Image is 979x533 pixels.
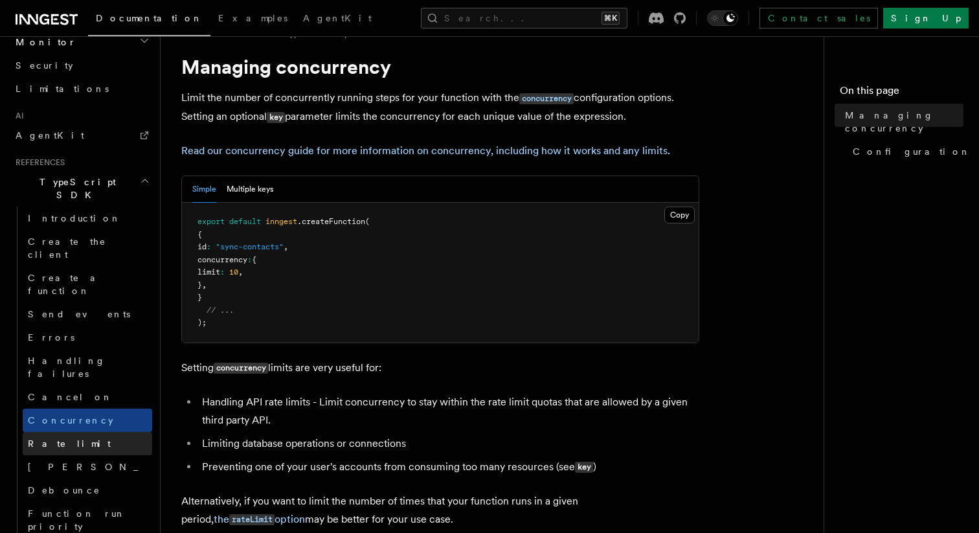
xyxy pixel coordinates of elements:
[229,514,275,525] code: rateLimit
[181,142,699,160] p: .
[10,54,152,77] a: Security
[421,8,627,28] button: Search...⌘K
[216,242,284,251] span: "sync-contacts"
[303,13,372,23] span: AgentKit
[214,513,305,525] a: therateLimitoption
[267,112,285,123] code: key
[575,462,593,473] code: key
[23,385,152,409] a: Cancel on
[207,242,211,251] span: :
[10,176,140,201] span: TypeScript SDK
[28,213,121,223] span: Introduction
[197,217,225,226] span: export
[10,30,152,54] button: Monitor
[602,12,620,25] kbd: ⌘K
[840,104,963,140] a: Managing concurrency
[10,157,65,168] span: References
[295,4,379,35] a: AgentKit
[227,176,273,203] button: Multiple keys
[23,302,152,326] a: Send events
[23,266,152,302] a: Create a function
[198,435,699,453] li: Limiting database operations or connections
[28,332,74,343] span: Errors
[28,356,106,379] span: Handling failures
[848,140,963,163] a: Configuration
[197,318,207,327] span: );
[23,349,152,385] a: Handling failures
[23,207,152,230] a: Introduction
[197,293,202,302] span: }
[252,255,256,264] span: {
[181,144,668,157] a: Read our concurrency guide for more information on concurrency, including how it works and any li...
[198,458,699,477] li: Preventing one of your user's accounts from consuming too many resources (see )
[238,267,243,277] span: ,
[181,492,699,529] p: Alternatively, if you want to limit the number of times that your function runs in a given period...
[88,4,210,36] a: Documentation
[883,8,969,28] a: Sign Up
[23,326,152,349] a: Errors
[10,170,152,207] button: TypeScript SDK
[10,111,24,121] span: AI
[28,236,106,260] span: Create the client
[519,91,574,104] a: concurrency
[220,267,225,277] span: :
[853,145,971,158] span: Configuration
[202,280,207,289] span: ,
[197,255,247,264] span: concurrency
[181,55,699,78] h1: Managing concurrency
[28,309,130,319] span: Send events
[96,13,203,23] span: Documentation
[10,77,152,100] a: Limitations
[181,89,699,126] p: Limit the number of concurrently running steps for your function with the configuration options. ...
[265,217,297,226] span: inngest
[23,479,152,502] a: Debounce
[760,8,878,28] a: Contact sales
[28,508,126,532] span: Function run priority
[284,242,288,251] span: ,
[28,273,105,296] span: Create a function
[28,392,113,402] span: Cancel on
[707,10,738,26] button: Toggle dark mode
[192,176,216,203] button: Simple
[16,130,84,141] span: AgentKit
[229,267,238,277] span: 10
[23,409,152,432] a: Concurrency
[218,13,287,23] span: Examples
[519,93,574,104] code: concurrency
[664,207,695,223] button: Copy
[23,455,152,479] a: [PERSON_NAME]
[198,393,699,429] li: Handling API rate limits - Limit concurrency to stay within the rate limit quotas that are allowe...
[207,306,234,315] span: // ...
[181,359,699,378] p: Setting limits are very useful for:
[197,230,202,239] span: {
[10,124,152,147] a: AgentKit
[23,432,152,455] a: Rate limit
[197,242,207,251] span: id
[365,217,370,226] span: (
[23,230,152,266] a: Create the client
[840,83,963,104] h4: On this page
[28,462,218,472] span: [PERSON_NAME]
[28,485,100,495] span: Debounce
[247,255,252,264] span: :
[16,60,73,71] span: Security
[210,4,295,35] a: Examples
[297,217,365,226] span: .createFunction
[28,438,111,449] span: Rate limit
[197,280,202,289] span: }
[845,109,963,135] span: Managing concurrency
[229,217,261,226] span: default
[214,363,268,374] code: concurrency
[16,84,109,94] span: Limitations
[28,415,113,425] span: Concurrency
[10,36,76,49] span: Monitor
[197,267,220,277] span: limit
